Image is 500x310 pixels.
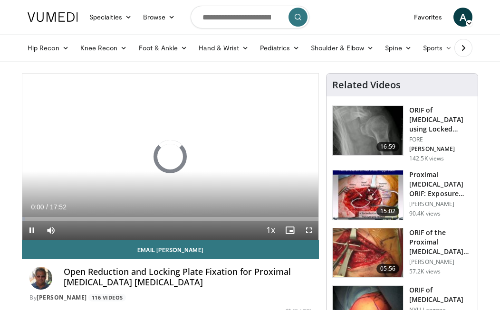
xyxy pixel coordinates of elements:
p: FORE [409,136,472,143]
h3: Proximal [MEDICAL_DATA] ORIF: Exposure and Reduction Techniques [409,170,472,198]
div: By [29,293,311,302]
button: Fullscreen [299,221,318,240]
a: 05:56 ORIF of the Proximal [MEDICAL_DATA] Through an Anterolateral Acromial Appro… [PERSON_NAME] ... [332,228,472,278]
h3: ORIF of [MEDICAL_DATA] [409,285,472,304]
a: 16:59 ORIF of [MEDICAL_DATA] using Locked Plating FORE [PERSON_NAME] 142.5K views [332,105,472,162]
a: Foot & Ankle [133,38,193,57]
img: Avatar [29,267,52,290]
img: gardner_3.png.150x105_q85_crop-smart_upscale.jpg [333,228,403,278]
a: Hip Recon [22,38,75,57]
a: Spine [379,38,417,57]
input: Search topics, interventions [191,6,309,28]
a: 15:02 Proximal [MEDICAL_DATA] ORIF: Exposure and Reduction Techniques [PERSON_NAME] 90.4K views [332,170,472,220]
button: Pause [22,221,41,240]
a: [PERSON_NAME] [37,293,87,301]
button: Mute [41,221,60,240]
span: 16:59 [376,142,399,151]
p: 142.5K views [409,155,444,162]
a: Specialties [84,8,137,27]
button: Playback Rate [261,221,280,240]
a: 116 Videos [88,294,126,302]
a: Shoulder & Elbow [305,38,379,57]
img: Mighell_-_Locked_Plating_for_Proximal_Humerus_Fx_100008672_2.jpg.150x105_q85_crop-smart_upscale.jpg [333,106,403,155]
p: 57.2K views [409,268,441,275]
a: Hand & Wrist [193,38,254,57]
a: Sports [417,38,458,57]
h3: ORIF of the Proximal [MEDICAL_DATA] Through an Anterolateral Acromial Appro… [409,228,472,256]
span: 05:56 [376,264,399,273]
img: gardener_hum_1.png.150x105_q85_crop-smart_upscale.jpg [333,170,403,220]
span: 15:02 [376,207,399,216]
p: [PERSON_NAME] [409,200,472,208]
p: 90.4K views [409,210,441,217]
video-js: Video Player [22,74,318,240]
a: Browse [137,8,181,27]
p: [PERSON_NAME] [409,258,472,266]
button: Enable picture-in-picture mode [280,221,299,240]
a: Knee Recon [75,38,133,57]
h3: ORIF of [MEDICAL_DATA] using Locked Plating [409,105,472,134]
img: VuMedi Logo [28,12,78,22]
a: A [453,8,472,27]
span: / [46,203,48,211]
span: 17:52 [50,203,67,211]
a: Pediatrics [254,38,305,57]
p: [PERSON_NAME] [409,145,472,153]
div: Progress Bar [22,217,318,221]
span: 0:00 [31,203,44,211]
h4: Open Reduction and Locking Plate Fixation for Proximal [MEDICAL_DATA] [MEDICAL_DATA] [64,267,311,287]
h4: Related Videos [332,79,401,91]
a: Email [PERSON_NAME] [22,240,319,259]
a: Favorites [408,8,448,27]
